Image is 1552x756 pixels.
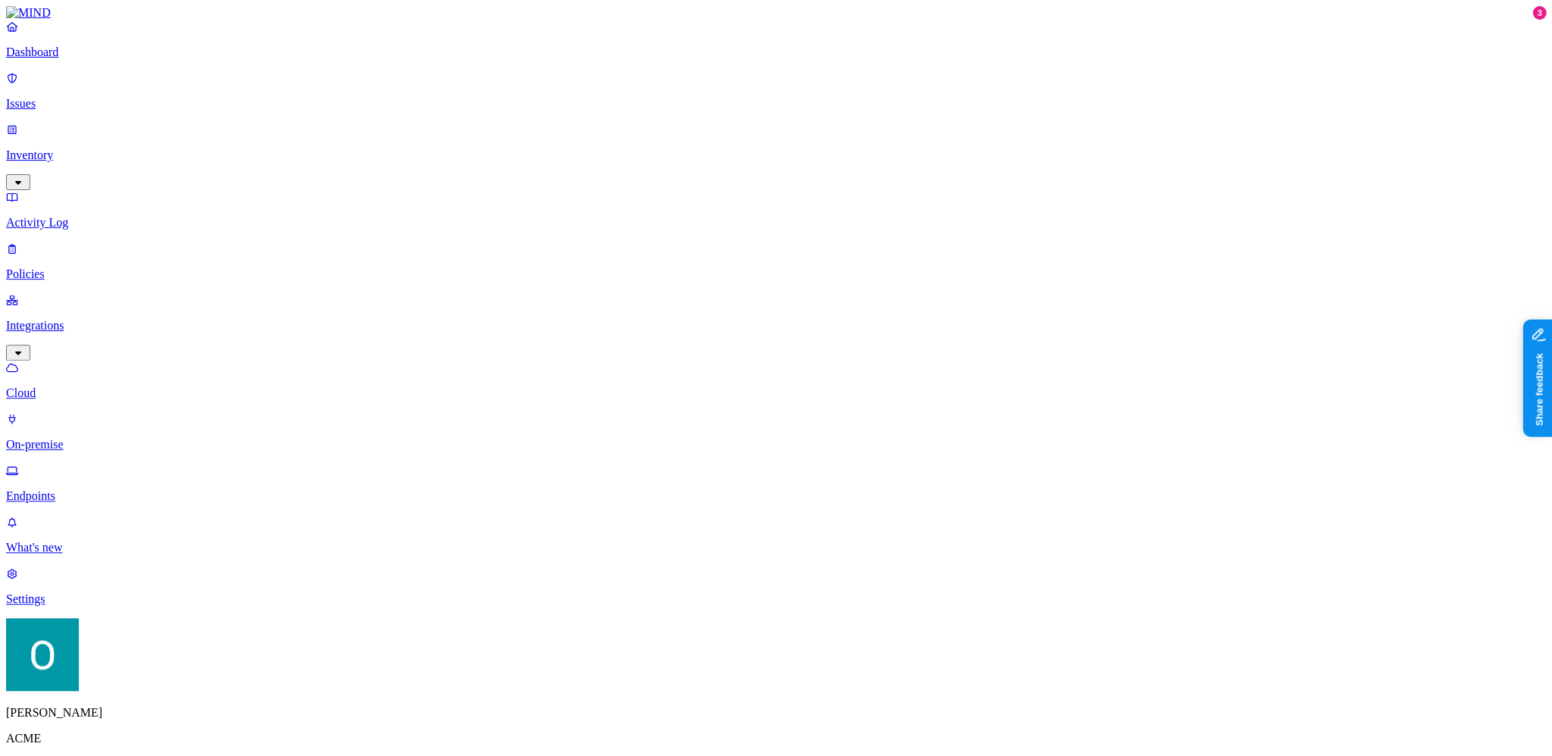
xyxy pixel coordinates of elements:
p: Endpoints [6,489,1546,503]
a: Policies [6,242,1546,281]
p: Integrations [6,319,1546,333]
p: ACME [6,732,1546,745]
p: Cloud [6,386,1546,400]
p: Policies [6,267,1546,281]
a: Integrations [6,293,1546,358]
p: What's new [6,541,1546,555]
p: Issues [6,97,1546,111]
a: Activity Log [6,190,1546,230]
img: MIND [6,6,51,20]
a: Endpoints [6,464,1546,503]
a: Cloud [6,361,1546,400]
a: Inventory [6,123,1546,188]
a: Settings [6,567,1546,606]
p: On-premise [6,438,1546,451]
a: On-premise [6,412,1546,451]
p: Inventory [6,148,1546,162]
img: Ofir Englard [6,618,79,691]
div: 3 [1532,6,1546,20]
p: Dashboard [6,45,1546,59]
p: Activity Log [6,216,1546,230]
a: MIND [6,6,1546,20]
a: What's new [6,515,1546,555]
p: Settings [6,592,1546,606]
p: [PERSON_NAME] [6,706,1546,720]
a: Dashboard [6,20,1546,59]
a: Issues [6,71,1546,111]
